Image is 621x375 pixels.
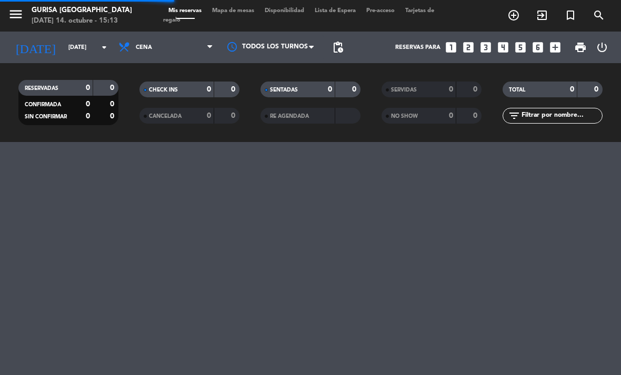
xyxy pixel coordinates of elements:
strong: 0 [352,86,358,93]
strong: 0 [231,86,237,93]
i: menu [8,6,24,22]
strong: 0 [86,113,90,120]
span: WALK IN [528,6,556,24]
span: CONFIRMADA [25,102,61,107]
i: looks_4 [496,40,510,54]
strong: 0 [449,112,453,119]
strong: 0 [207,112,211,119]
button: menu [8,6,24,26]
strong: 0 [328,86,332,93]
strong: 0 [110,113,116,120]
strong: 0 [594,86,600,93]
span: pending_actions [332,41,344,54]
span: Mapa de mesas [207,8,259,14]
strong: 0 [231,112,237,119]
div: Gurisa [GEOGRAPHIC_DATA] [32,5,132,16]
strong: 0 [86,84,90,92]
span: BUSCAR [585,6,613,24]
span: RESERVADAS [25,86,58,91]
i: looks_5 [514,40,527,54]
span: TOTAL [509,87,525,93]
strong: 0 [473,86,479,93]
strong: 0 [449,86,453,93]
span: CANCELADA [149,114,182,119]
strong: 0 [86,100,90,108]
span: SERVIDAS [391,87,417,93]
span: Disponibilidad [259,8,309,14]
div: [DATE] 14. octubre - 15:13 [32,16,132,26]
strong: 0 [110,100,116,108]
i: looks_two [462,40,475,54]
span: Cena [136,44,152,51]
i: looks_3 [479,40,493,54]
i: filter_list [508,109,520,122]
span: SIN CONFIRMAR [25,114,67,119]
i: looks_6 [531,40,545,54]
span: RE AGENDADA [270,114,309,119]
span: Pre-acceso [361,8,400,14]
i: exit_to_app [536,9,548,22]
span: SENTADAS [270,87,298,93]
input: Filtrar por nombre... [520,110,602,121]
div: LOG OUT [592,32,613,63]
i: arrow_drop_down [98,41,111,54]
i: looks_one [444,40,458,54]
i: search [593,9,605,22]
i: [DATE] [8,36,63,59]
strong: 0 [473,112,479,119]
strong: 0 [207,86,211,93]
i: power_settings_new [596,41,608,54]
span: Mis reservas [163,8,207,14]
i: turned_in_not [564,9,577,22]
i: add_circle_outline [507,9,520,22]
span: Lista de Espera [309,8,361,14]
span: Reservas para [395,44,440,51]
span: print [574,41,587,54]
span: NO SHOW [391,114,418,119]
span: Reserva especial [556,6,585,24]
strong: 0 [110,84,116,92]
span: RESERVAR MESA [499,6,528,24]
span: CHECK INS [149,87,178,93]
strong: 0 [570,86,574,93]
i: add_box [548,40,562,54]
